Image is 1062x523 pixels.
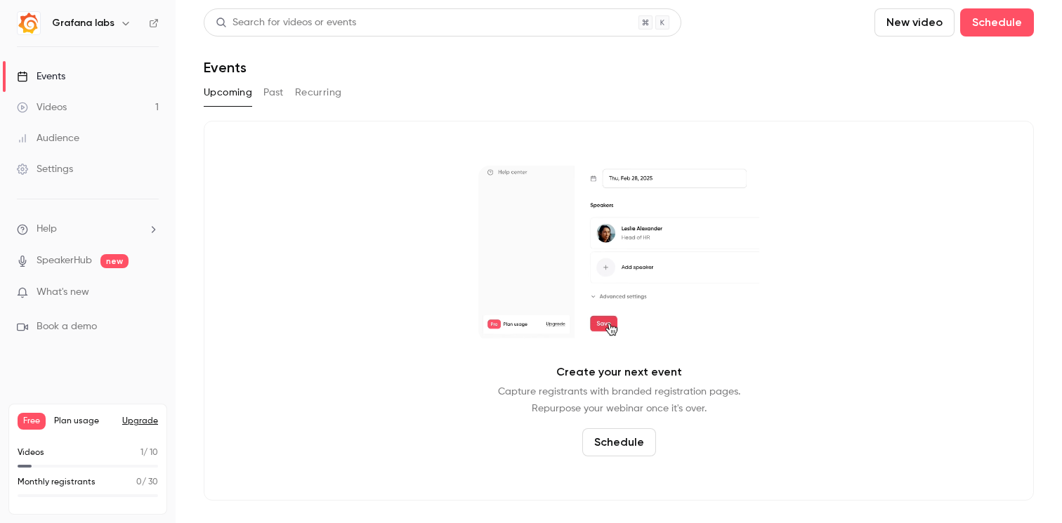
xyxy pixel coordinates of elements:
[37,253,92,268] a: SpeakerHub
[17,222,159,237] li: help-dropdown-opener
[136,476,158,489] p: / 30
[18,413,46,430] span: Free
[54,416,114,427] span: Plan usage
[122,416,158,427] button: Upgrade
[216,15,356,30] div: Search for videos or events
[874,8,955,37] button: New video
[52,16,114,30] h6: Grafana labs
[18,476,96,489] p: Monthly registrants
[204,59,247,76] h1: Events
[582,428,656,456] button: Schedule
[17,131,79,145] div: Audience
[37,285,89,300] span: What's new
[18,12,40,34] img: Grafana labs
[18,446,44,459] p: Videos
[295,81,342,104] button: Recurring
[136,478,142,486] span: 0
[140,449,143,457] span: 1
[556,364,682,380] p: Create your next event
[204,81,252,104] button: Upcoming
[17,69,65,84] div: Events
[960,8,1034,37] button: Schedule
[17,100,67,114] div: Videos
[17,162,73,176] div: Settings
[37,319,97,334] span: Book a demo
[140,446,158,459] p: / 10
[498,383,740,417] p: Capture registrants with branded registration pages. Repurpose your webinar once it's over.
[37,222,57,237] span: Help
[263,81,284,104] button: Past
[100,254,129,268] span: new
